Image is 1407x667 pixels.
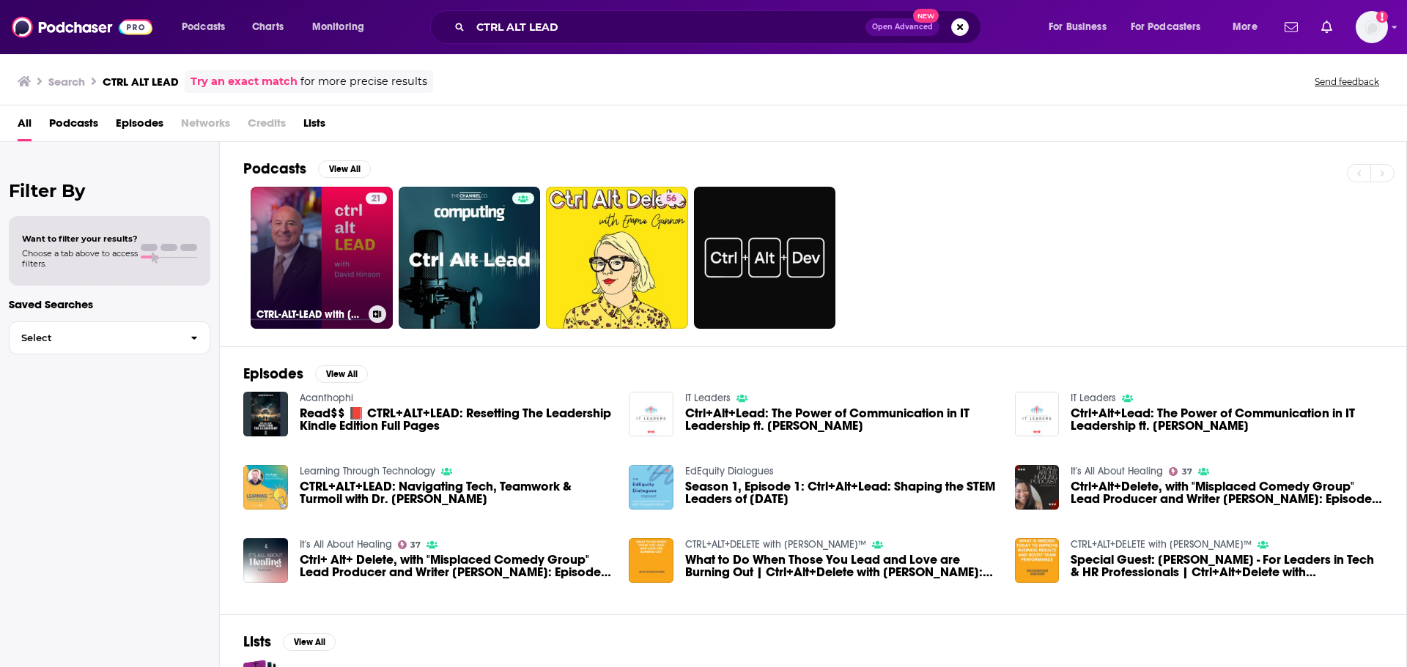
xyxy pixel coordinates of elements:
span: Logged in as headlandconsultancy [1356,11,1388,43]
span: Special Guest: [PERSON_NAME] - For Leaders in Tech & HR Professionals | Ctrl+Alt+Delete with [PER... [1071,554,1383,578]
span: What to Do When Those You Lead and Love are Burning Out | Ctrl+Alt+Delete with [PERSON_NAME]: For... [685,554,997,578]
span: 21 [372,192,381,206]
a: Try an exact match [191,73,298,90]
button: View All [315,365,368,383]
a: 21 [366,193,387,204]
button: Open AdvancedNew [865,18,939,36]
a: Season 1, Episode 1: Ctrl+Alt+Lead: Shaping the STEM Leaders of Tomorrow [685,480,997,505]
a: Ctrl+Alt+Delete, with "Misplaced Comedy Group" Lead Producer and Writer Steven Grabo: Episode 270 [1071,480,1383,505]
a: Show notifications dropdown [1279,15,1304,40]
span: Monitoring [312,17,364,37]
a: PodcastsView All [243,160,371,178]
a: What to Do When Those You Lead and Love are Burning Out | Ctrl+Alt+Delete with Lisa Duerre: For L... [685,554,997,578]
a: CTRL+ALT+DELETE with Lisa Duerre™ [685,538,866,551]
span: Season 1, Episode 1: Ctrl+Alt+Lead: Shaping the STEM Leaders of [DATE] [685,480,997,505]
img: Season 1, Episode 1: Ctrl+Alt+Lead: Shaping the STEM Leaders of Tomorrow [629,465,673,510]
button: open menu [1121,15,1222,39]
a: All [18,111,32,141]
span: Credits [248,111,286,141]
span: New [913,9,939,23]
h3: CTRL ALT LEAD [103,75,179,89]
span: Networks [181,111,230,141]
button: Show profile menu [1356,11,1388,43]
a: 56 [546,187,688,329]
a: Show notifications dropdown [1315,15,1338,40]
span: Choose a tab above to access filters. [22,248,138,269]
a: Episodes [116,111,163,141]
a: CTRL+ALT+DELETE with Lisa Duerre™ [1071,538,1252,551]
button: open menu [171,15,244,39]
a: Ctrl+ Alt+ Delete, with "Misplaced Comedy Group" Lead Producer and Writer Steven Grabo: Episode 270 [300,554,612,578]
a: What to Do When Those You Lead and Love are Burning Out | Ctrl+Alt+Delete with Lisa Duerre: For L... [629,538,673,583]
button: open menu [302,15,383,39]
span: For Business [1049,17,1107,37]
a: CTRL+ALT+LEAD: Navigating Tech, Teamwork & Turmoil with Dr. John Morgan [300,480,612,505]
a: Podcasts [49,111,98,141]
h2: Lists [243,633,271,651]
h3: CTRL-ALT-LEAD with [PERSON_NAME] [256,308,363,321]
button: View All [318,160,371,178]
img: Read$$ 📕 CTRL+ALT+LEAD: Resetting The Leadership Kindle Edition Full Pages [243,392,288,436]
h2: Podcasts [243,160,306,178]
span: CTRL+ALT+LEAD: Navigating Tech, Teamwork & Turmoil with Dr. [PERSON_NAME] [300,480,612,505]
img: Special Guest: Susan Nelson - For Leaders in Tech & HR Professionals | Ctrl+Alt+Delete with Lisa ... [1015,538,1060,583]
a: Read$$ 📕 CTRL+ALT+LEAD: Resetting The Leadership Kindle Edition Full Pages [300,407,612,432]
span: Ctrl+ Alt+ Delete, with "Misplaced Comedy Group" Lead Producer and Writer [PERSON_NAME]: Episode 270 [300,554,612,578]
img: User Profile [1356,11,1388,43]
a: Special Guest: Susan Nelson - For Leaders in Tech & HR Professionals | Ctrl+Alt+Delete with Lisa ... [1071,554,1383,578]
button: Send feedback [1310,75,1384,88]
span: Charts [252,17,284,37]
span: Open Advanced [872,23,933,31]
a: Ctrl+Alt+Lead: The Power of Communication in IT Leadership ft. Drew McMonigle [685,407,997,432]
img: CTRL+ALT+LEAD: Navigating Tech, Teamwork & Turmoil with Dr. John Morgan [243,465,288,510]
span: Podcasts [182,17,225,37]
span: for more precise results [300,73,427,90]
img: Ctrl+Alt+Delete, with "Misplaced Comedy Group" Lead Producer and Writer Steven Grabo: Episode 270 [1015,465,1060,510]
span: Select [10,333,179,343]
a: It's All About Healing [1071,465,1163,477]
a: It's All About Healing [300,538,392,551]
span: 56 [666,192,676,206]
a: Learning Through Technology [300,465,435,477]
span: More [1233,17,1258,37]
img: Podchaser - Follow, Share and Rate Podcasts [12,13,152,41]
a: Lists [303,111,325,141]
button: open menu [1222,15,1276,39]
a: 37 [1169,467,1192,476]
img: Ctrl+ Alt+ Delete, with "Misplaced Comedy Group" Lead Producer and Writer Steven Grabo: Episode 270 [243,538,288,583]
span: Ctrl+Alt+Lead: The Power of Communication in IT Leadership ft. [PERSON_NAME] [1071,407,1383,432]
img: Ctrl+Alt+Lead: The Power of Communication in IT Leadership ft. Drew McMonigle [629,392,673,436]
a: IT Leaders [1071,392,1116,404]
h3: Search [48,75,85,89]
h2: Filter By [9,180,210,201]
img: Ctrl+Alt+Lead: The Power of Communication in IT Leadership ft. Drew McMonigle [1015,392,1060,436]
a: IT Leaders [685,392,731,404]
button: Select [9,321,210,354]
button: open menu [1038,15,1125,39]
a: ListsView All [243,633,336,651]
h2: Episodes [243,365,303,383]
span: Ctrl+Alt+Delete, with "Misplaced Comedy Group" Lead Producer and Writer [PERSON_NAME]: Episode 270 [1071,480,1383,505]
svg: Add a profile image [1376,11,1388,23]
a: EdEquity Dialogues [685,465,774,477]
span: Want to filter your results? [22,234,138,244]
span: For Podcasters [1131,17,1201,37]
div: Search podcasts, credits, & more... [444,10,995,44]
span: 37 [1182,469,1192,475]
button: View All [283,633,336,651]
span: 37 [410,542,421,548]
span: Ctrl+Alt+Lead: The Power of Communication in IT Leadership ft. [PERSON_NAME] [685,407,997,432]
a: 37 [398,540,421,549]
